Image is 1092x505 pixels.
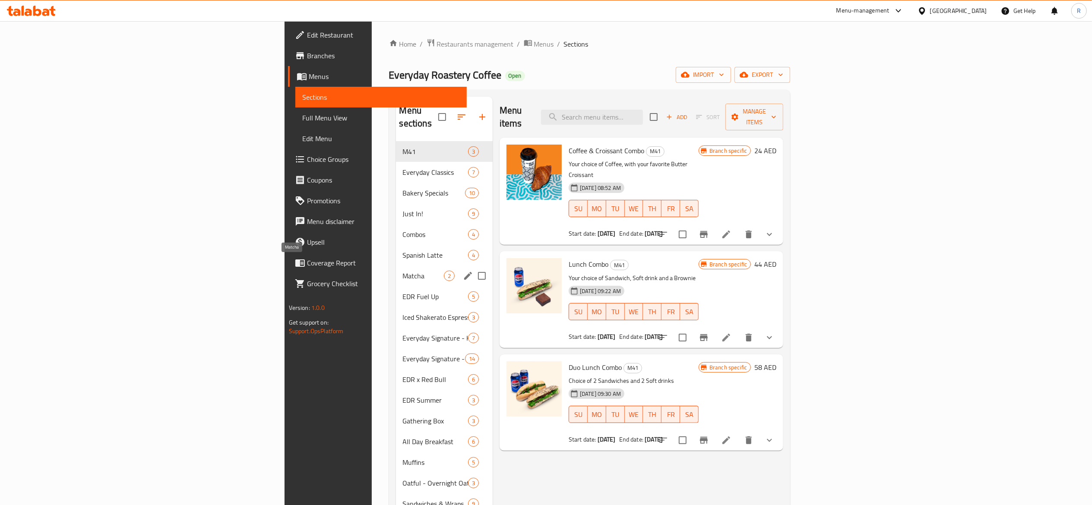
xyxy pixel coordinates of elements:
[557,39,560,49] li: /
[628,408,640,421] span: WE
[534,39,554,49] span: Menus
[624,363,642,373] div: M41
[741,69,783,80] span: export
[693,430,714,451] button: Branch-specific-item
[468,438,478,446] span: 6
[403,395,468,405] div: EDR Summer
[624,363,642,373] span: M41
[665,112,688,122] span: Add
[396,307,493,328] div: Iced Shakerato Espresso3
[468,478,479,488] div: items
[403,333,468,343] span: Everyday Signature - Hot
[403,374,468,385] span: EDR x Red Bull
[403,229,468,240] span: Combos
[759,430,780,451] button: show more
[468,458,478,467] span: 5
[288,149,467,170] a: Choice Groups
[930,6,987,16] div: [GEOGRAPHIC_DATA]
[403,353,465,364] div: Everyday Signature - Iced 🥤
[591,306,603,318] span: MO
[396,410,493,431] div: Gathering Box3
[646,146,664,156] span: M41
[606,406,625,423] button: TU
[288,273,467,294] a: Grocery Checklist
[725,104,783,130] button: Manage items
[288,66,467,87] a: Menus
[307,216,460,227] span: Menu disclaimer
[403,291,468,302] span: EDR Fuel Up
[403,478,468,488] span: Oatful - Overnight Oats
[465,353,479,364] div: items
[628,202,640,215] span: WE
[403,250,468,260] span: Spanish Latte
[569,200,588,217] button: SU
[468,146,479,157] div: items
[403,436,468,447] span: All Day Breakfast
[505,71,525,81] div: Open
[389,38,791,50] nav: breadcrumb
[569,331,596,342] span: Start date:
[759,224,780,245] button: show more
[683,69,724,80] span: import
[611,260,628,270] span: M41
[674,328,692,347] span: Select to update
[396,183,493,203] div: Bakery Specials10
[468,395,479,405] div: items
[468,250,479,260] div: items
[569,303,588,320] button: SU
[643,200,662,217] button: TH
[680,406,699,423] button: SA
[288,170,467,190] a: Coupons
[396,328,493,348] div: Everyday Signature - Hot7
[643,303,662,320] button: TH
[468,333,479,343] div: items
[403,416,468,426] div: Gathering Box
[465,189,478,197] span: 10
[396,348,493,369] div: Everyday Signature - Iced 🥤14
[289,325,344,337] a: Support.OpsPlatform
[396,473,493,493] div: Oatful - Overnight Oats3
[396,224,493,245] div: Combos4
[396,265,493,286] div: Matcha2edit
[676,67,731,83] button: import
[606,303,625,320] button: TU
[396,390,493,410] div: EDR Summer3
[646,306,658,318] span: TH
[288,252,467,273] a: Coverage Report
[610,202,621,215] span: TU
[674,431,692,449] span: Select to update
[403,208,468,219] div: Just In!
[576,390,624,398] span: [DATE] 09:30 AM
[307,278,460,289] span: Grocery Checklist
[764,229,775,240] svg: Show Choices
[598,331,616,342] b: [DATE]
[437,39,514,49] span: Restaurants management
[591,408,603,421] span: MO
[403,146,468,157] span: M41
[396,286,493,307] div: EDR Fuel Up5
[588,200,606,217] button: MO
[732,106,776,128] span: Manage items
[569,144,644,157] span: Coffee & Croissant Combo
[311,302,325,313] span: 1.0.0
[396,452,493,473] div: Muffins5
[288,25,467,45] a: Edit Restaurant
[444,271,455,281] div: items
[619,434,643,445] span: End date:
[288,45,467,66] a: Branches
[706,363,750,372] span: Branch specific
[646,408,658,421] span: TH
[307,258,460,268] span: Coverage Report
[288,211,467,232] a: Menu disclaimer
[506,361,562,417] img: Duo Lunch Combo
[289,302,310,313] span: Version:
[569,406,588,423] button: SU
[468,293,478,301] span: 5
